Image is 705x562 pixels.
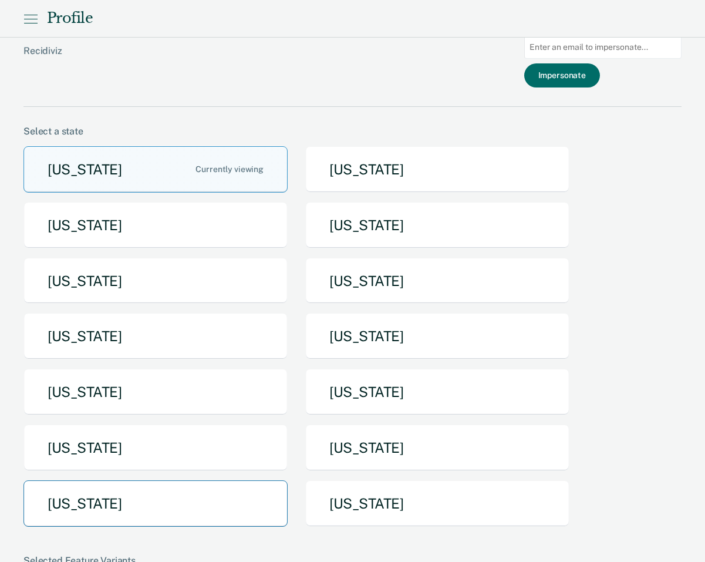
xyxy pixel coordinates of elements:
[23,369,288,415] button: [US_STATE]
[524,63,600,88] button: Impersonate
[524,36,682,59] input: Enter an email to impersonate...
[305,202,569,248] button: [US_STATE]
[305,146,569,193] button: [US_STATE]
[305,480,569,527] button: [US_STATE]
[23,45,300,75] div: Recidiviz
[23,313,288,359] button: [US_STATE]
[305,313,569,359] button: [US_STATE]
[305,258,569,304] button: [US_STATE]
[305,425,569,471] button: [US_STATE]
[23,425,288,471] button: [US_STATE]
[305,369,569,415] button: [US_STATE]
[23,146,288,193] button: [US_STATE]
[23,480,288,527] button: [US_STATE]
[47,10,93,27] div: Profile
[23,202,288,248] button: [US_STATE]
[23,126,682,137] div: Select a state
[23,258,288,304] button: [US_STATE]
